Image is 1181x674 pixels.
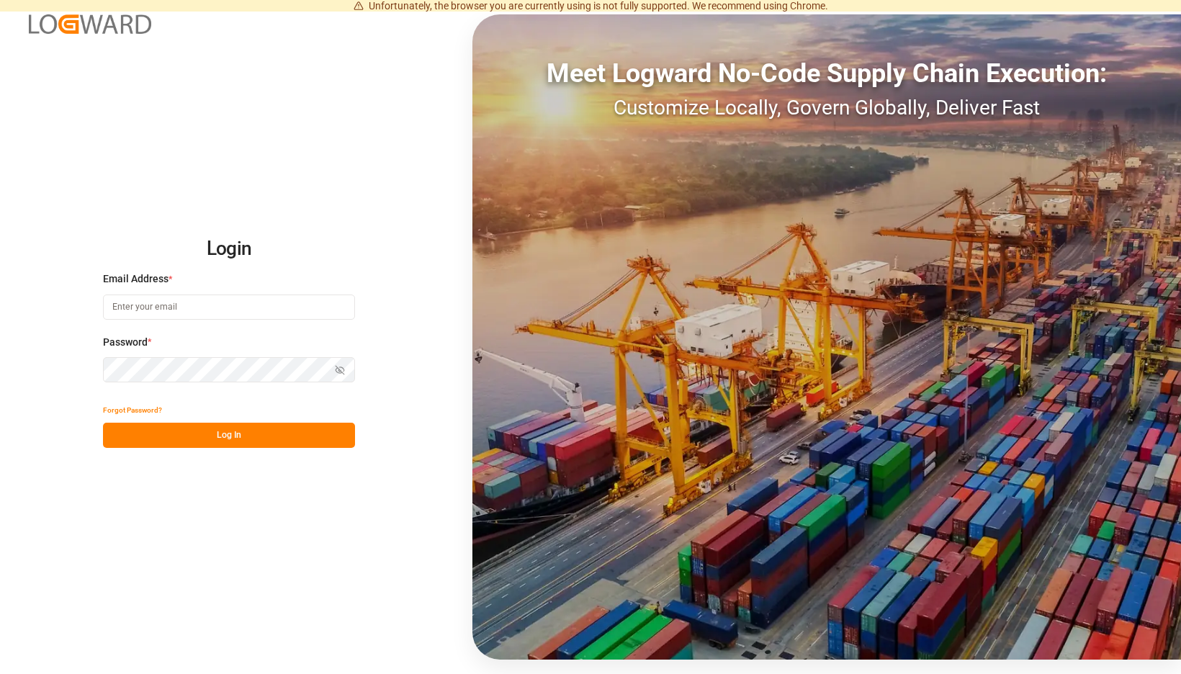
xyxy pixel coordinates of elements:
[103,295,355,320] input: Enter your email
[472,93,1181,123] div: Customize Locally, Govern Globally, Deliver Fast
[103,423,355,448] button: Log In
[103,226,355,272] h2: Login
[103,271,169,287] span: Email Address
[472,54,1181,93] div: Meet Logward No-Code Supply Chain Execution:
[103,335,148,350] span: Password
[29,14,151,34] img: Logward_new_orange.png
[103,397,162,423] button: Forgot Password?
